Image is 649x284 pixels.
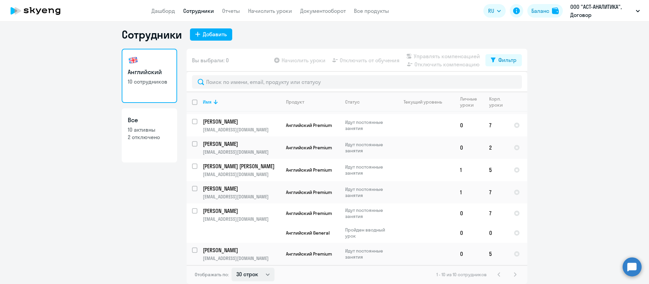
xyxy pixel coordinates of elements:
p: Идут постоянные занятия [345,248,391,260]
p: 10 сотрудников [128,78,171,85]
a: Английский10 сотрудников [122,49,177,103]
div: Продукт [286,99,304,105]
a: [PERSON_NAME] [203,118,280,125]
td: 0 [484,223,508,243]
h3: Все [128,116,171,125]
p: Идут постоянные занятия [345,186,391,198]
p: [PERSON_NAME] [203,207,279,215]
h1: Сотрудники [122,28,182,41]
span: RU [488,7,494,15]
div: Фильтр [498,56,516,64]
input: Поиск по имени, email, продукту или статусу [192,75,522,89]
button: Фильтр [485,54,522,66]
a: [PERSON_NAME] [203,207,280,215]
span: Английский Premium [286,122,332,128]
td: 7 [484,203,508,223]
p: [EMAIL_ADDRESS][DOMAIN_NAME] [203,127,280,133]
td: 0 [455,136,484,159]
a: Все продукты [354,7,389,14]
div: Корп. уроки [489,96,508,108]
td: 0 [455,243,484,265]
a: Отчеты [222,7,240,14]
p: [EMAIL_ADDRESS][DOMAIN_NAME] [203,149,280,155]
td: 5 [484,243,508,265]
p: [PERSON_NAME] [203,118,279,125]
a: Начислить уроки [248,7,292,14]
p: [PERSON_NAME] [203,246,279,254]
p: [PERSON_NAME] [203,140,279,148]
a: Документооборот [300,7,346,14]
p: [PERSON_NAME] [PERSON_NAME] [203,162,279,170]
div: Добавить [203,30,227,38]
a: [PERSON_NAME] [PERSON_NAME] [203,162,280,170]
span: Английский Premium [286,251,332,257]
div: Имя [203,99,280,105]
td: 1 [455,159,484,181]
td: 5 [484,159,508,181]
a: [PERSON_NAME] [203,185,280,192]
td: 7 [484,114,508,136]
p: [EMAIL_ADDRESS][DOMAIN_NAME] [203,255,280,261]
a: [PERSON_NAME] [203,246,280,254]
td: 0 [455,203,484,223]
span: Вы выбрали: 0 [192,56,229,64]
p: Пройден вводный урок [345,227,391,239]
span: 1 - 10 из 10 сотрудников [436,271,487,278]
div: Личные уроки [460,96,483,108]
img: english [128,55,139,66]
div: Текущий уровень [404,99,442,105]
button: Балансbalance [527,4,563,18]
p: Идут постоянные занятия [345,207,391,219]
span: Английский Premium [286,189,332,195]
p: [EMAIL_ADDRESS][DOMAIN_NAME] [203,216,280,222]
td: 7 [484,181,508,203]
a: [PERSON_NAME] [203,140,280,148]
button: ООО "АСТ-АНАЛИТИКА", Договор [567,3,643,19]
p: Идут постоянные занятия [345,141,391,154]
button: RU [483,4,506,18]
td: 2 [484,136,508,159]
p: [EMAIL_ADDRESS][DOMAIN_NAME] [203,194,280,200]
a: Дашборд [151,7,175,14]
a: Все10 активны2 отключено [122,108,177,162]
div: Имя [203,99,212,105]
span: Английский General [286,230,330,236]
h3: Английский [128,68,171,77]
span: Английский Premium [286,145,332,151]
span: Английский Premium [286,210,332,216]
p: 2 отключено [128,133,171,141]
span: Английский Premium [286,167,332,173]
p: Идут постоянные занятия [345,164,391,176]
div: Баланс [531,7,549,15]
td: 0 [455,114,484,136]
img: balance [552,7,559,14]
div: Текущий уровень [397,99,454,105]
p: [PERSON_NAME] [203,185,279,192]
button: Добавить [190,28,232,41]
td: 0 [455,223,484,243]
div: Статус [345,99,360,105]
p: ООО "АСТ-АНАЛИТИКА", Договор [570,3,633,19]
p: [EMAIL_ADDRESS][DOMAIN_NAME] [203,171,280,177]
p: 10 активны [128,126,171,133]
p: Идут постоянные занятия [345,119,391,131]
td: 1 [455,181,484,203]
span: Отображать по: [195,271,229,278]
a: Сотрудники [183,7,214,14]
